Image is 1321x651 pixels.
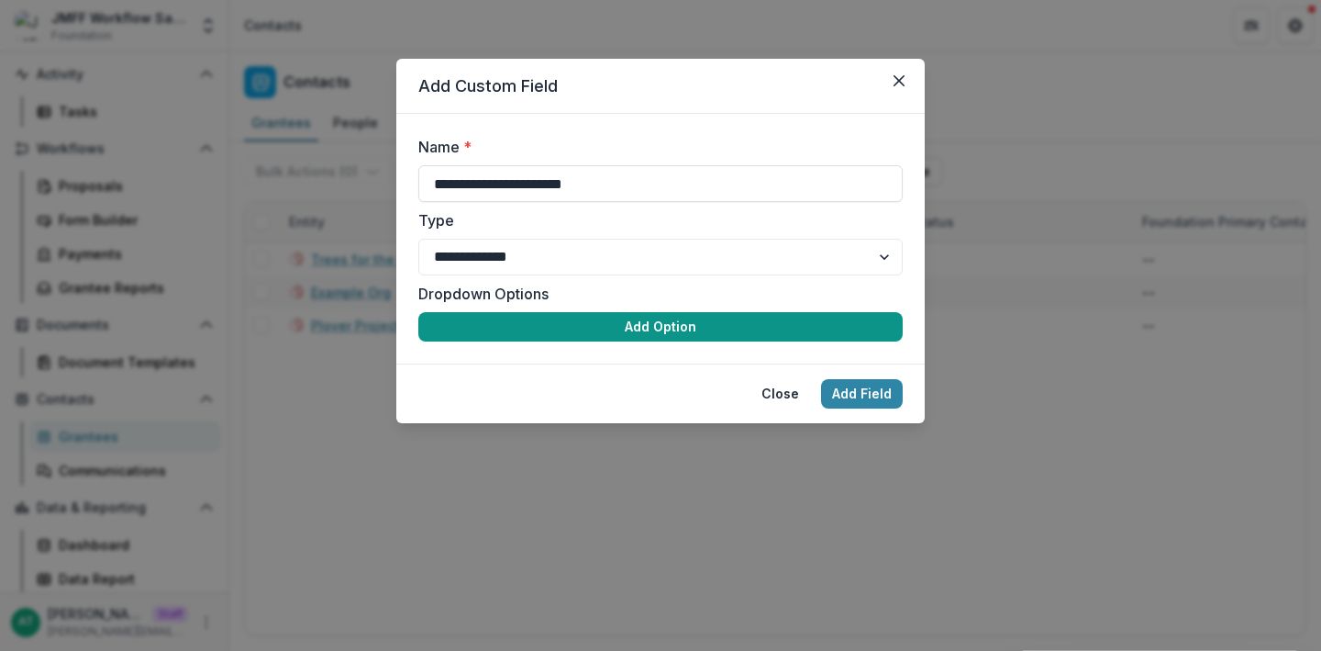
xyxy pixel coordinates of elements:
[750,379,810,409] button: Close
[418,209,892,231] label: Type
[418,312,903,342] button: Add Option
[418,136,892,158] label: Name
[418,283,892,305] label: Dropdown Options
[884,66,914,95] button: Close
[396,59,925,114] header: Add Custom Field
[821,379,903,409] button: Add Field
